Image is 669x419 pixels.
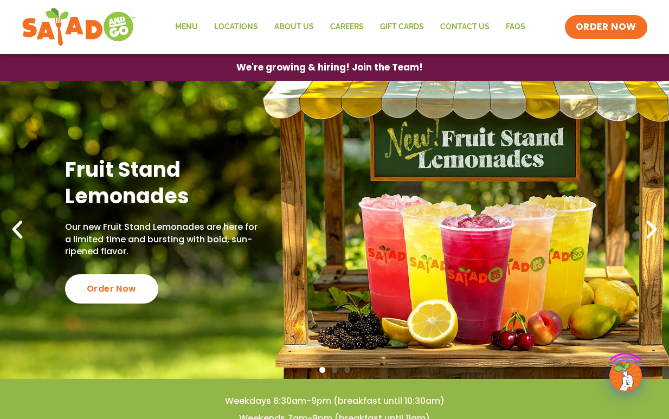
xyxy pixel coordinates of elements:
[236,63,423,72] span: We're growing & hiring! Join the Team!
[344,367,350,373] span: Go to slide 3
[640,218,664,242] div: Next slide
[206,15,266,40] a: Locations
[167,15,206,40] a: Menu
[266,15,322,40] a: About Us
[167,15,533,40] nav: Menu
[498,15,533,40] a: FAQs
[65,274,158,304] div: Order Now
[332,367,338,373] span: Go to slide 2
[322,15,372,40] a: Careers
[220,55,439,80] a: We're growing & hiring! Join the Team!
[65,221,265,257] p: Our new Fruit Stand Lemonades are here for a limited time and bursting with bold, sun-ripened fla...
[372,15,432,40] a: GIFT CARDS
[432,15,498,40] a: Contact Us
[22,395,647,407] h4: Weekdays 6:30am-9pm (breakfast until 10:30am)
[65,156,265,210] h2: Fruit Stand Lemonades
[5,218,29,242] div: Previous slide
[22,5,136,49] img: new-SAG-logo-768×292
[319,367,325,373] span: Go to slide 1
[565,15,647,39] a: ORDER NOW
[576,21,636,34] span: ORDER NOW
